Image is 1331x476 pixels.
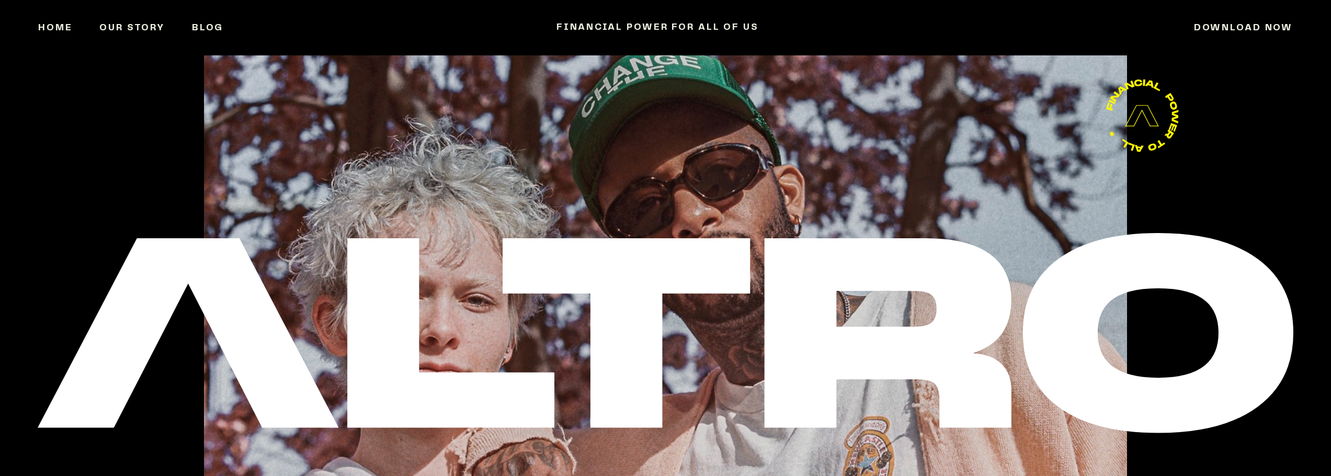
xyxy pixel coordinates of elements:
[556,21,758,34] a: FINANCIAL POWER FOR ALL OF US
[38,233,1293,434] img: Alto logo white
